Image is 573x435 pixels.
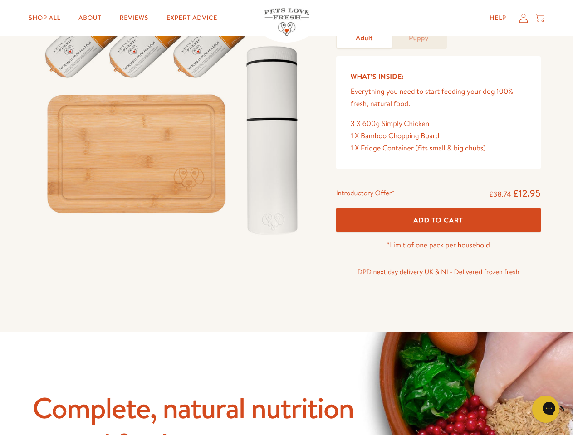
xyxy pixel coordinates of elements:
a: Shop All [21,9,68,27]
div: 1 X Fridge Container (fits small & big chubs) [351,142,526,155]
a: About [71,9,108,27]
p: DPD next day delivery UK & NI • Delivered frozen fresh [336,266,541,278]
iframe: Gorgias live chat window [376,75,564,394]
button: Add To Cart [336,208,541,232]
h5: What’s Inside: [351,71,526,82]
img: Pets Love Fresh [264,8,309,36]
a: Reviews [112,9,155,27]
a: Adult [337,29,392,48]
a: Expert Advice [159,9,225,27]
p: *Limit of one pack per household [336,239,541,251]
iframe: Gorgias live chat messenger [528,392,564,426]
a: Help [482,9,514,27]
a: Puppy [392,29,446,48]
span: 1 X Bamboo Chopping Board [351,131,440,141]
p: Everything you need to start feeding your dog 100% fresh, natural food. [351,86,526,110]
div: Introductory Offer* [336,187,395,201]
div: 3 X 600g Simply Chicken [351,118,526,130]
